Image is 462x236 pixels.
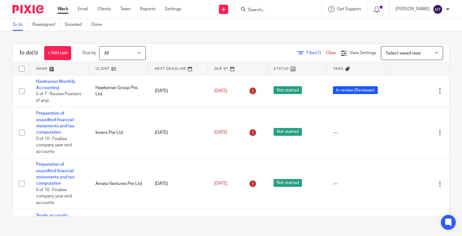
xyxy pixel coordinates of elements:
span: Not started [274,179,302,187]
td: [DATE] [149,209,208,235]
a: Settings [165,6,181,12]
a: Preparation of unaudited financial statements and tax computation [36,111,74,135]
a: To do [12,19,28,31]
span: Not started [274,128,302,136]
a: Snoozed [65,19,87,31]
span: 0 of 10 · Finalise company year end accounts [36,137,72,154]
a: Done [91,19,107,31]
h1: To do [19,50,38,56]
td: [DATE] [149,158,208,209]
span: View Settings [349,51,376,55]
span: 0 of 10 · Finalise company year end accounts [36,188,72,205]
a: Hawksman Monthly Accounting [36,79,75,90]
span: All [104,51,109,55]
td: Hawksman Group Pte. Ltd. [89,75,149,107]
td: [DATE] [149,107,208,158]
span: Select saved view [386,51,421,55]
a: Reassigned [32,19,60,31]
span: In review (Reviewer) [333,86,378,94]
td: Innerx Pte Ltd [89,107,149,158]
a: Reports [140,6,155,12]
span: (1) [316,51,321,55]
a: Team [120,6,131,12]
img: svg%3E [433,4,443,14]
span: [DATE] [214,130,227,135]
span: Filter [306,51,326,55]
img: Pixie [12,5,44,13]
a: Email [78,6,88,12]
span: Tags [333,67,344,70]
span: Not started [274,86,302,94]
div: --- [333,130,384,136]
a: Preparation of unaudited financial statements and tax computation [36,162,74,186]
a: Clients [97,6,111,12]
span: (5) [32,50,38,55]
a: Clear [326,51,336,55]
a: Yearly accounts [36,213,68,218]
p: [PERSON_NAME] [395,6,430,12]
span: [DATE] [214,89,227,93]
td: Amata Ventures Pte Ltd [89,158,149,209]
input: Search [247,7,303,13]
td: [DATE] [149,75,208,107]
span: Get Support [337,7,361,11]
span: 5 of 7 · Review Pointers (if any) [36,92,81,103]
p: Due by [82,50,96,56]
a: + Add task [44,46,71,60]
span: [DATE] [214,182,227,186]
div: --- [333,181,384,187]
a: Work [58,6,68,12]
td: Amata Ventures Pte Ltd [89,209,149,235]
